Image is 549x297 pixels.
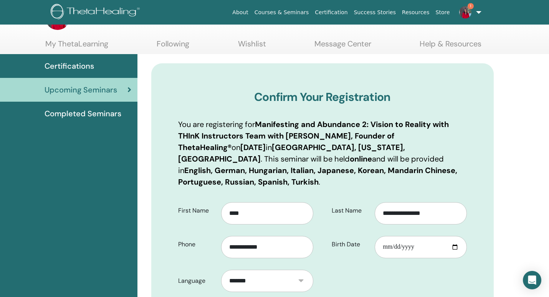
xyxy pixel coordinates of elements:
[172,237,221,252] label: Phone
[399,5,433,20] a: Resources
[240,142,266,152] b: [DATE]
[178,142,405,164] b: [GEOGRAPHIC_DATA], [US_STATE], [GEOGRAPHIC_DATA]
[459,6,471,18] img: default.jpg
[45,39,108,54] a: My ThetaLearning
[172,203,221,218] label: First Name
[178,90,467,104] h3: Confirm Your Registration
[45,84,117,96] span: Upcoming Seminars
[433,5,453,20] a: Store
[420,39,481,54] a: Help & Resources
[178,119,449,152] b: Manifesting and Abundance 2: Vision to Reality with THInK Instructors Team with [PERSON_NAME], Fo...
[45,108,121,119] span: Completed Seminars
[51,4,142,21] img: logo.png
[326,203,375,218] label: Last Name
[523,271,541,289] div: Open Intercom Messenger
[326,237,375,252] label: Birth Date
[238,39,266,54] a: Wishlist
[157,39,189,54] a: Following
[73,11,151,25] h3: My Dashboard
[468,3,474,9] span: 1
[351,5,399,20] a: Success Stories
[45,60,94,72] span: Certifications
[229,5,251,20] a: About
[312,5,351,20] a: Certification
[178,119,467,188] p: You are registering for on in . This seminar will be held and will be provided in .
[178,165,457,187] b: English, German, Hungarian, Italian, Japanese, Korean, Mandarin Chinese, Portuguese, Russian, Spa...
[172,274,221,288] label: Language
[350,154,372,164] b: online
[251,5,312,20] a: Courses & Seminars
[314,39,371,54] a: Message Center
